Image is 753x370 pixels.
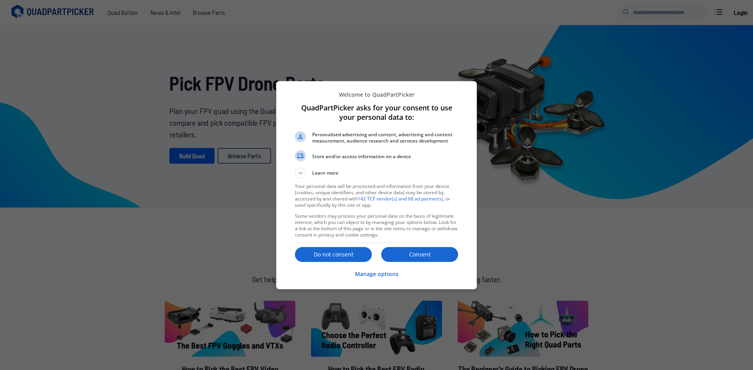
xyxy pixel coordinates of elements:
[295,168,458,179] button: Learn more
[381,247,458,262] button: Consent
[355,270,398,278] p: Manage options
[295,251,372,258] p: Do not consent
[381,251,458,258] p: Consent
[358,195,443,202] a: 142 TCF vendor(s) and 68 ad partner(s)
[295,213,458,238] p: Some vendors may process your personal data on the basis of legitimate interest, which you can ob...
[312,170,338,179] span: Learn more
[295,247,372,262] button: Do not consent
[295,183,458,208] p: Your personal data will be processed and information from your device (cookies, unique identifier...
[276,81,477,289] div: QuadPartPicker asks for your consent to use your personal data to:
[355,266,398,283] button: Manage options
[312,132,458,144] span: Personalised advertising and content, advertising and content measurement, audience research and ...
[295,103,458,122] h1: QuadPartPicker asks for your consent to use your personal data to:
[295,91,458,98] p: Welcome to QuadPartPicker
[312,153,458,160] span: Store and/or access information on a device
